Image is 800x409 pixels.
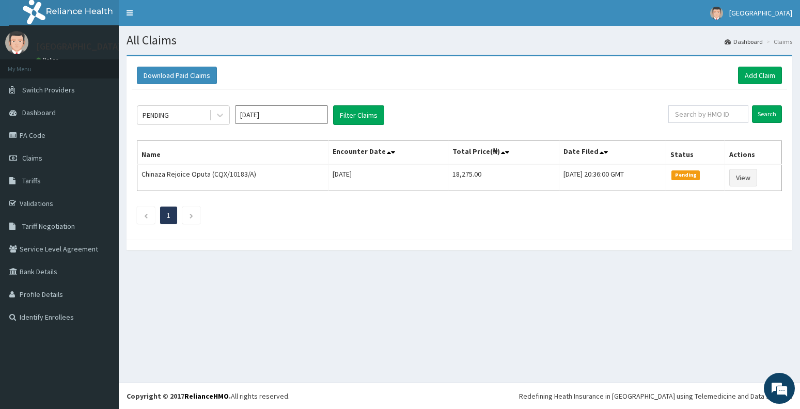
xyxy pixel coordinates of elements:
[189,211,194,220] a: Next page
[22,153,42,163] span: Claims
[137,164,328,191] td: Chinaza Rejoice Oputa (CQX/10183/A)
[559,141,666,165] th: Date Filed
[22,222,75,231] span: Tariff Negotiation
[5,31,28,54] img: User Image
[36,42,121,51] p: [GEOGRAPHIC_DATA]
[22,85,75,95] span: Switch Providers
[725,141,782,165] th: Actions
[184,391,229,401] a: RelianceHMO
[729,169,757,186] a: View
[235,105,328,124] input: Select Month and Year
[448,164,559,191] td: 18,275.00
[127,391,231,401] strong: Copyright © 2017 .
[137,141,328,165] th: Name
[119,383,800,409] footer: All rights reserved.
[144,211,148,220] a: Previous page
[328,141,448,165] th: Encounter Date
[519,391,792,401] div: Redefining Heath Insurance in [GEOGRAPHIC_DATA] using Telemedicine and Data Science!
[137,67,217,84] button: Download Paid Claims
[666,141,725,165] th: Status
[559,164,666,191] td: [DATE] 20:36:00 GMT
[36,56,61,64] a: Online
[143,110,169,120] div: PENDING
[22,176,41,185] span: Tariffs
[752,105,782,123] input: Search
[127,34,792,47] h1: All Claims
[725,37,763,46] a: Dashboard
[668,105,748,123] input: Search by HMO ID
[448,141,559,165] th: Total Price(₦)
[764,37,792,46] li: Claims
[333,105,384,125] button: Filter Claims
[710,7,723,20] img: User Image
[729,8,792,18] span: [GEOGRAPHIC_DATA]
[167,211,170,220] a: Page 1 is your current page
[328,164,448,191] td: [DATE]
[738,67,782,84] a: Add Claim
[671,170,700,180] span: Pending
[22,108,56,117] span: Dashboard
